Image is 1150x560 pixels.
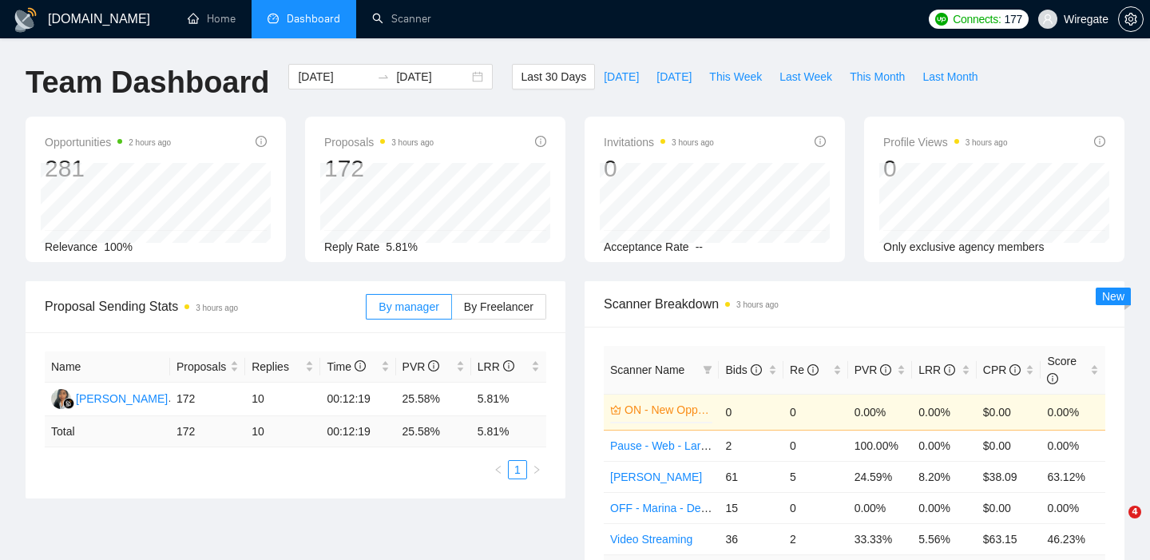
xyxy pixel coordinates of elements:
button: [DATE] [595,64,648,89]
span: Scanner Name [610,363,684,376]
button: This Week [700,64,771,89]
button: This Month [841,64,914,89]
span: 100% [104,240,133,253]
td: 00:12:19 [320,383,395,416]
td: 5.56% [912,523,977,554]
span: info-circle [880,364,891,375]
time: 3 hours ago [391,138,434,147]
a: Video Streaming [610,533,692,546]
span: info-circle [256,136,267,147]
span: 4 [1128,506,1141,518]
span: info-circle [944,364,955,375]
td: 61 [719,461,783,492]
span: dashboard [268,13,279,24]
span: right [532,465,541,475]
span: info-circle [1047,373,1058,384]
span: Acceptance Rate [604,240,689,253]
button: right [527,460,546,479]
td: $0.00 [977,492,1041,523]
td: 25.58% [396,383,471,416]
span: This Month [850,68,905,85]
span: Last Month [922,68,978,85]
td: $0.00 [977,430,1041,461]
span: to [377,70,390,83]
a: homeHome [188,12,236,26]
td: 0.00% [912,492,977,523]
th: Replies [245,351,320,383]
td: 0 [783,492,848,523]
input: End date [396,68,469,85]
span: Dashboard [287,12,340,26]
span: Profile Views [883,133,1008,152]
span: Score [1047,355,1077,385]
td: $0.00 [977,394,1041,430]
span: info-circle [503,360,514,371]
span: info-circle [428,360,439,371]
button: [DATE] [648,64,700,89]
a: setting [1118,13,1144,26]
span: swap-right [377,70,390,83]
td: $63.15 [977,523,1041,554]
span: [DATE] [604,68,639,85]
img: logo [13,7,38,33]
span: info-circle [815,136,826,147]
span: Last Week [779,68,832,85]
span: New [1102,290,1124,303]
td: 10 [245,383,320,416]
span: Time [327,360,365,373]
td: 2 [719,430,783,461]
div: 172 [324,153,434,184]
a: GA[PERSON_NAME] [51,391,168,404]
td: 0 [783,430,848,461]
td: 0 [719,394,783,430]
td: 0.00% [1041,492,1105,523]
span: Last 30 Days [521,68,586,85]
span: Proposals [176,358,227,375]
time: 2 hours ago [129,138,171,147]
span: info-circle [751,364,762,375]
li: Previous Page [489,460,508,479]
li: Next Page [527,460,546,479]
span: 5.81% [386,240,418,253]
a: searchScanner [372,12,431,26]
span: info-circle [1094,136,1105,147]
li: 1 [508,460,527,479]
span: info-circle [355,360,366,371]
time: 3 hours ago [966,138,1008,147]
time: 3 hours ago [736,300,779,309]
span: Proposal Sending Stats [45,296,366,316]
span: info-circle [1009,364,1021,375]
span: Relevance [45,240,97,253]
span: By manager [379,300,438,313]
span: Bids [725,363,761,376]
td: 00:12:19 [320,416,395,447]
span: -- [696,240,703,253]
span: filter [700,358,716,382]
a: Pause - Web - Laravel [610,439,721,452]
span: info-circle [535,136,546,147]
td: 0.00% [1041,430,1105,461]
span: filter [703,365,712,375]
td: 172 [170,383,245,416]
td: 5 [783,461,848,492]
div: 0 [604,153,714,184]
span: LRR [478,360,514,373]
div: 0 [883,153,1008,184]
span: LRR [918,363,955,376]
td: 0 [783,394,848,430]
span: Re [790,363,819,376]
time: 3 hours ago [196,304,238,312]
td: 24.59% [848,461,913,492]
button: setting [1118,6,1144,32]
button: left [489,460,508,479]
td: 10 [245,416,320,447]
td: 2 [783,523,848,554]
td: $38.09 [977,461,1041,492]
span: PVR [855,363,892,376]
button: Last Month [914,64,986,89]
span: Replies [252,358,302,375]
time: 3 hours ago [672,138,714,147]
a: 1 [509,461,526,479]
a: [PERSON_NAME] [610,471,702,483]
th: Proposals [170,351,245,383]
